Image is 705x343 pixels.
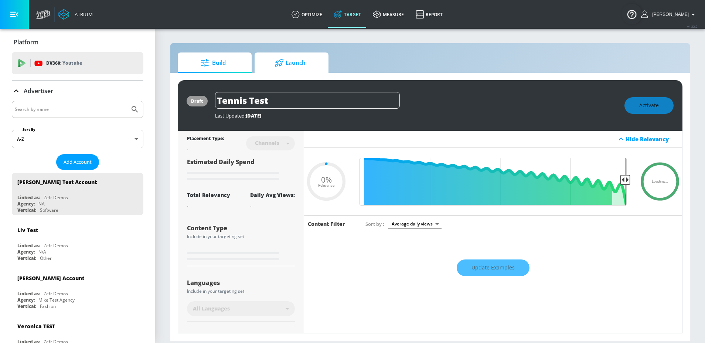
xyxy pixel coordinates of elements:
[64,158,92,166] span: Add Account
[72,11,93,18] div: Atrium
[187,191,230,198] div: Total Relevancy
[17,227,38,234] div: Liv Test
[14,38,38,46] p: Platform
[17,249,35,255] div: Agency:
[40,255,52,261] div: Other
[367,1,410,28] a: measure
[187,135,224,143] div: Placement Type:
[308,220,345,227] h6: Content Filter
[193,305,230,312] span: All Languages
[12,221,143,263] div: Liv TestLinked as:Zefr DemosAgency:N/AVertical:Other
[58,9,93,20] a: Atrium
[304,131,682,147] div: Hide Relevancy
[187,301,295,316] div: All Languages
[621,4,642,24] button: Open Resource Center
[17,194,40,201] div: Linked as:
[24,87,53,95] p: Advertiser
[44,291,68,297] div: Zefr Demos
[15,105,127,114] input: Search by name
[17,207,36,213] div: Vertical:
[185,54,241,72] span: Build
[246,112,261,119] span: [DATE]
[187,225,295,231] div: Content Type
[250,191,295,198] div: Daily Avg Views:
[286,1,328,28] a: optimize
[17,179,97,186] div: [PERSON_NAME] Test Account
[388,219,442,229] div: Average daily views
[328,1,367,28] a: Target
[17,323,55,330] div: Veronica TEST
[187,280,295,286] div: Languages
[262,54,318,72] span: Launch
[187,158,254,166] span: Estimated Daily Spend
[12,269,143,311] div: [PERSON_NAME] AccountLinked as:Zefr DemosAgency:Mike Test AgencyVertical:Fashion
[687,24,698,28] span: v 4.22.2
[318,183,334,187] span: Relevance
[12,32,143,52] div: Platform
[21,127,37,132] label: Sort By
[187,158,295,183] div: Estimated Daily Spend
[17,275,84,282] div: [PERSON_NAME] Account
[215,112,617,119] div: Last Updated:
[365,221,384,227] span: Sort by
[17,201,35,207] div: Agency:
[251,140,283,146] div: Channels
[652,180,668,183] span: Loading...
[187,289,295,293] div: Include in your targeting set
[12,52,143,74] div: DV360: Youtube
[40,303,56,309] div: Fashion
[17,291,40,297] div: Linked as:
[38,201,45,207] div: NA
[62,59,82,67] p: Youtube
[356,158,630,206] input: Final Threshold
[641,10,698,19] button: [PERSON_NAME]
[46,59,82,67] p: DV360:
[17,303,36,309] div: Vertical:
[410,1,449,28] a: Report
[38,249,46,255] div: N/A
[12,81,143,101] div: Advertiser
[12,173,143,215] div: [PERSON_NAME] Test AccountLinked as:Zefr DemosAgency:NAVertical:Software
[191,98,203,104] div: draft
[649,12,689,17] span: login as: nathan.mistretta@zefr.com
[12,130,143,148] div: A-Z
[17,297,35,303] div: Agency:
[56,154,99,170] button: Add Account
[40,207,58,213] div: Software
[187,234,295,239] div: Include in your targeting set
[17,242,40,249] div: Linked as:
[626,135,678,143] div: Hide Relevancy
[321,176,332,184] span: 0%
[17,255,36,261] div: Vertical:
[44,242,68,249] div: Zefr Demos
[38,297,75,303] div: Mike Test Agency
[44,194,68,201] div: Zefr Demos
